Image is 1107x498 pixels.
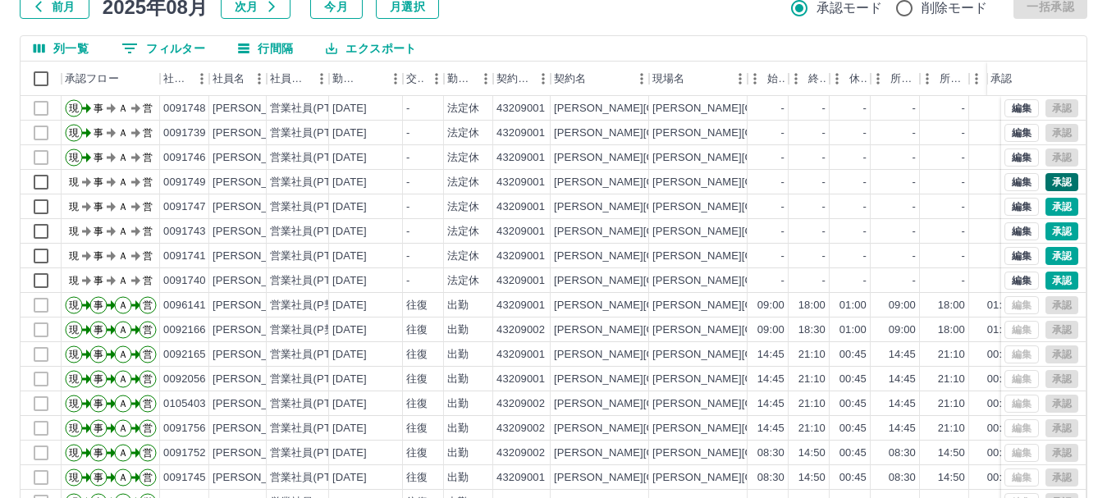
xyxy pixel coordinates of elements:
[213,126,302,141] div: [PERSON_NAME]
[962,126,965,141] div: -
[652,322,945,338] div: [PERSON_NAME][GEOGRAPHIC_DATA][PERSON_NAME]
[1004,272,1039,290] button: 編集
[798,298,826,313] div: 18:00
[213,175,302,190] div: [PERSON_NAME]
[938,396,965,412] div: 21:10
[118,250,128,262] text: Ａ
[270,347,356,363] div: 営業社員(PT契約)
[143,275,153,286] text: 営
[890,62,917,96] div: 所定開始
[652,372,855,387] div: [PERSON_NAME][GEOGRAPHIC_DATA]
[496,150,545,166] div: 43209001
[531,66,556,91] button: メニュー
[213,150,302,166] div: [PERSON_NAME]
[830,62,871,96] div: 休憩
[447,62,473,96] div: 勤務区分
[267,62,329,96] div: 社員区分
[406,126,409,141] div: -
[270,396,356,412] div: 営業社員(PT契約)
[143,299,153,311] text: 営
[406,249,409,264] div: -
[863,224,867,240] div: -
[143,349,153,360] text: 営
[406,372,428,387] div: 往復
[444,62,493,96] div: 勤務区分
[163,101,206,117] div: 0091748
[69,176,79,188] text: 現
[94,176,103,188] text: 事
[808,62,826,96] div: 終業
[554,322,757,338] div: [PERSON_NAME][GEOGRAPHIC_DATA]
[839,372,867,387] div: 00:45
[757,396,785,412] div: 14:45
[889,396,916,412] div: 14:45
[163,150,206,166] div: 0091746
[447,372,469,387] div: 出勤
[863,101,867,117] div: -
[789,62,830,96] div: 終業
[554,298,757,313] div: [PERSON_NAME][GEOGRAPHIC_DATA]
[160,62,209,96] div: 社員番号
[496,199,545,215] div: 43209001
[270,175,356,190] div: 営業社員(PT契約)
[839,322,867,338] div: 01:00
[118,201,128,212] text: Ａ
[1004,198,1039,216] button: 編集
[447,175,479,190] div: 法定休
[913,126,916,141] div: -
[1004,247,1039,265] button: 編集
[69,103,79,114] text: 現
[383,66,408,91] button: メニュー
[781,175,785,190] div: -
[987,322,1014,338] div: 01:00
[447,273,479,289] div: 法定休
[554,372,757,387] div: [PERSON_NAME][GEOGRAPHIC_DATA]
[332,273,367,289] div: [DATE]
[163,372,206,387] div: 0092056
[447,249,479,264] div: 法定休
[496,347,545,363] div: 43209001
[118,275,128,286] text: Ａ
[403,62,444,96] div: 交通費
[496,322,545,338] div: 43209002
[863,175,867,190] div: -
[496,175,545,190] div: 43209001
[94,152,103,163] text: 事
[649,62,748,96] div: 現場名
[163,396,206,412] div: 0105403
[913,273,916,289] div: -
[496,62,531,96] div: 契約コード
[652,175,855,190] div: [PERSON_NAME][GEOGRAPHIC_DATA]
[629,66,654,91] button: メニュー
[652,396,945,412] div: [PERSON_NAME][GEOGRAPHIC_DATA][PERSON_NAME]
[190,66,214,91] button: メニュー
[213,298,302,313] div: [PERSON_NAME]
[871,62,920,96] div: 所定開始
[69,226,79,237] text: 現
[143,373,153,385] text: 営
[213,396,302,412] div: [PERSON_NAME]
[822,126,826,141] div: -
[118,373,128,385] text: Ａ
[863,249,867,264] div: -
[987,372,1014,387] div: 00:45
[962,150,965,166] div: -
[987,347,1014,363] div: 00:45
[118,324,128,336] text: Ａ
[1004,99,1039,117] button: 編集
[447,199,479,215] div: 法定休
[424,66,449,91] button: メニュー
[69,299,79,311] text: 現
[781,273,785,289] div: -
[447,224,479,240] div: 法定休
[447,396,469,412] div: 出勤
[69,152,79,163] text: 現
[406,62,424,96] div: 交通費
[781,224,785,240] div: -
[118,127,128,139] text: Ａ
[652,298,855,313] div: [PERSON_NAME][GEOGRAPHIC_DATA]
[781,199,785,215] div: -
[554,347,757,363] div: [PERSON_NAME][GEOGRAPHIC_DATA]
[332,224,367,240] div: [DATE]
[757,372,785,387] div: 14:45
